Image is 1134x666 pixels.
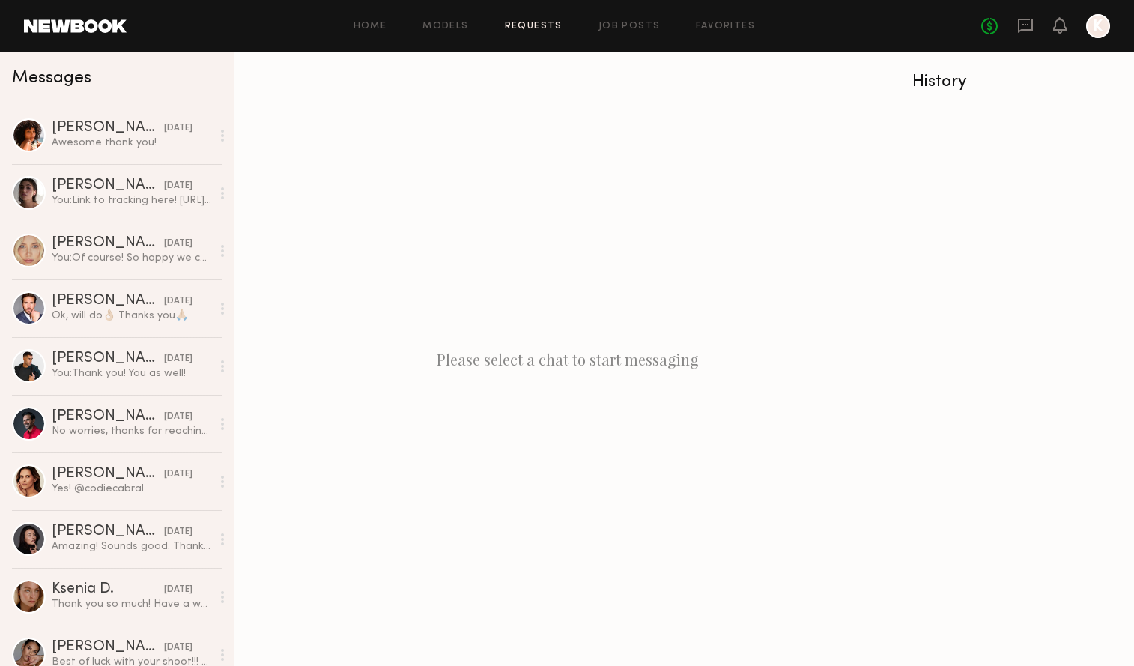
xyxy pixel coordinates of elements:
[52,136,211,150] div: Awesome thank you!
[422,22,468,31] a: Models
[598,22,661,31] a: Job Posts
[164,179,192,193] div: [DATE]
[164,525,192,539] div: [DATE]
[164,641,192,655] div: [DATE]
[52,524,164,539] div: [PERSON_NAME]
[52,482,211,496] div: Yes! @codiecabral
[234,52,900,666] div: Please select a chat to start messaging
[354,22,387,31] a: Home
[52,467,164,482] div: [PERSON_NAME]
[52,539,211,554] div: Amazing! Sounds good. Thank you
[52,121,164,136] div: [PERSON_NAME]
[912,73,1122,91] div: History
[164,294,192,309] div: [DATE]
[164,237,192,251] div: [DATE]
[52,193,211,208] div: You: Link to tracking here! [URL][DOMAIN_NAME]
[52,424,211,438] div: No worries, thanks for reaching out [PERSON_NAME]
[52,294,164,309] div: [PERSON_NAME]
[52,597,211,611] div: Thank you so much! Have a wonderful day!
[52,251,211,265] div: You: Of course! So happy we could get this project completed & will reach out again soon for some...
[164,121,192,136] div: [DATE]
[1086,14,1110,38] a: K
[52,582,164,597] div: Ksenia D.
[52,366,211,381] div: You: Thank you! You as well!
[52,640,164,655] div: [PERSON_NAME]
[696,22,755,31] a: Favorites
[505,22,563,31] a: Requests
[52,236,164,251] div: [PERSON_NAME]
[52,309,211,323] div: Ok, will do👌🏼 Thanks you🙏🏼
[164,467,192,482] div: [DATE]
[52,178,164,193] div: [PERSON_NAME]
[52,351,164,366] div: [PERSON_NAME]
[52,409,164,424] div: [PERSON_NAME]
[164,583,192,597] div: [DATE]
[164,410,192,424] div: [DATE]
[12,70,91,87] span: Messages
[164,352,192,366] div: [DATE]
